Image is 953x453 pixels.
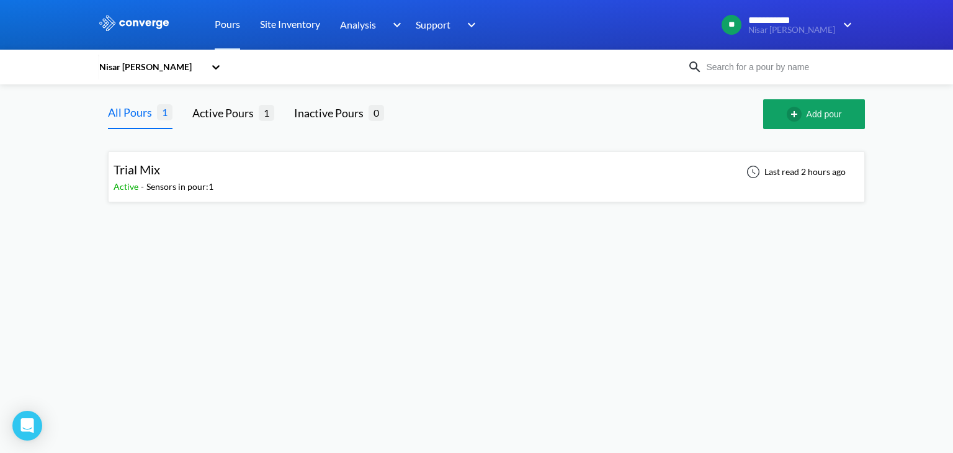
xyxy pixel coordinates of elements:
[416,17,450,32] span: Support
[108,104,157,121] div: All Pours
[748,25,835,35] span: Nisar [PERSON_NAME]
[340,17,376,32] span: Analysis
[835,17,855,32] img: downArrow.svg
[740,164,849,179] div: Last read 2 hours ago
[114,162,160,177] span: Trial Mix
[385,17,405,32] img: downArrow.svg
[141,181,146,192] span: -
[192,104,259,122] div: Active Pours
[98,60,205,74] div: Nisar [PERSON_NAME]
[294,104,369,122] div: Inactive Pours
[146,180,213,194] div: Sensors in pour: 1
[157,104,172,120] span: 1
[763,99,865,129] button: Add pour
[98,15,170,31] img: logo_ewhite.svg
[459,17,479,32] img: downArrow.svg
[108,166,865,176] a: Trial MixActive-Sensors in pour:1Last read 2 hours ago
[702,60,852,74] input: Search for a pour by name
[12,411,42,441] div: Open Intercom Messenger
[114,181,141,192] span: Active
[259,105,274,120] span: 1
[687,60,702,74] img: icon-search.svg
[369,105,384,120] span: 0
[787,107,807,122] img: add-circle-outline.svg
